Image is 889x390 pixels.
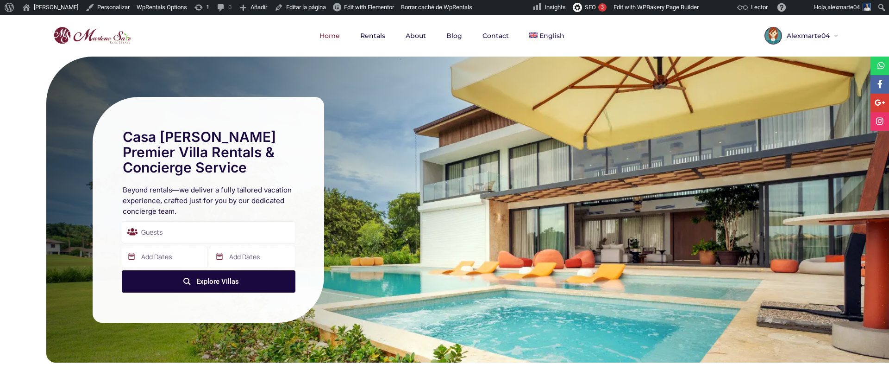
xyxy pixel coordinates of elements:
[122,246,207,268] input: Add Dates
[51,25,133,47] img: logo
[122,221,295,243] div: Guests
[122,270,295,293] button: Explore Villas
[437,15,471,57] a: Blog
[520,15,574,57] a: English
[598,3,607,12] div: 3
[473,15,518,57] a: Contact
[351,15,394,57] a: Rentals
[210,246,295,268] input: Add Dates
[123,185,294,217] h2: Beyond rentals—we deliver a fully tailored vacation experience, crafted just for you by our dedic...
[782,32,832,39] span: Alexmarte04
[123,129,294,175] h1: Casa [PERSON_NAME] Premier Villa Rentals & Concierge Service
[585,4,596,11] span: SEO
[310,15,349,57] a: Home
[481,2,532,13] img: Visitas de 48 horas. Haz clic para ver más estadísticas del sitio.
[344,4,394,11] span: Edit with Elementor
[396,15,435,57] a: About
[539,32,564,40] span: English
[827,4,860,11] span: alexmarte04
